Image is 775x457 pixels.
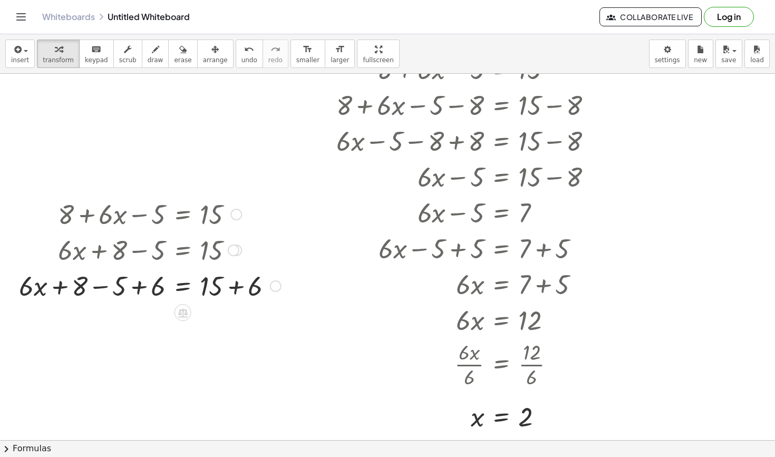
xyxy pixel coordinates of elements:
button: new [688,40,713,68]
button: Log in [704,7,754,27]
button: save [715,40,742,68]
button: Collaborate Live [599,7,702,26]
i: undo [244,43,254,56]
span: fullscreen [363,56,393,64]
button: settings [649,40,686,68]
span: scrub [119,56,137,64]
span: redo [268,56,283,64]
span: larger [331,56,349,64]
button: keyboardkeypad [79,40,114,68]
span: insert [11,56,29,64]
button: erase [168,40,197,68]
a: Whiteboards [42,12,95,22]
i: redo [270,43,280,56]
span: settings [655,56,680,64]
span: erase [174,56,191,64]
button: format_sizelarger [325,40,355,68]
button: format_sizesmaller [290,40,325,68]
span: keypad [85,56,108,64]
span: draw [148,56,163,64]
button: Toggle navigation [13,8,30,25]
button: transform [37,40,80,68]
span: new [694,56,707,64]
i: keyboard [91,43,101,56]
button: undoundo [236,40,263,68]
button: arrange [197,40,234,68]
span: undo [241,56,257,64]
span: load [750,56,764,64]
span: Collaborate Live [608,12,693,22]
span: arrange [203,56,228,64]
div: Apply the same math to both sides of the equation [175,304,191,321]
i: format_size [335,43,345,56]
button: draw [142,40,169,68]
span: save [721,56,736,64]
button: load [744,40,770,68]
button: redoredo [263,40,288,68]
span: smaller [296,56,319,64]
button: scrub [113,40,142,68]
i: format_size [303,43,313,56]
button: fullscreen [357,40,399,68]
span: transform [43,56,74,64]
button: insert [5,40,35,68]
